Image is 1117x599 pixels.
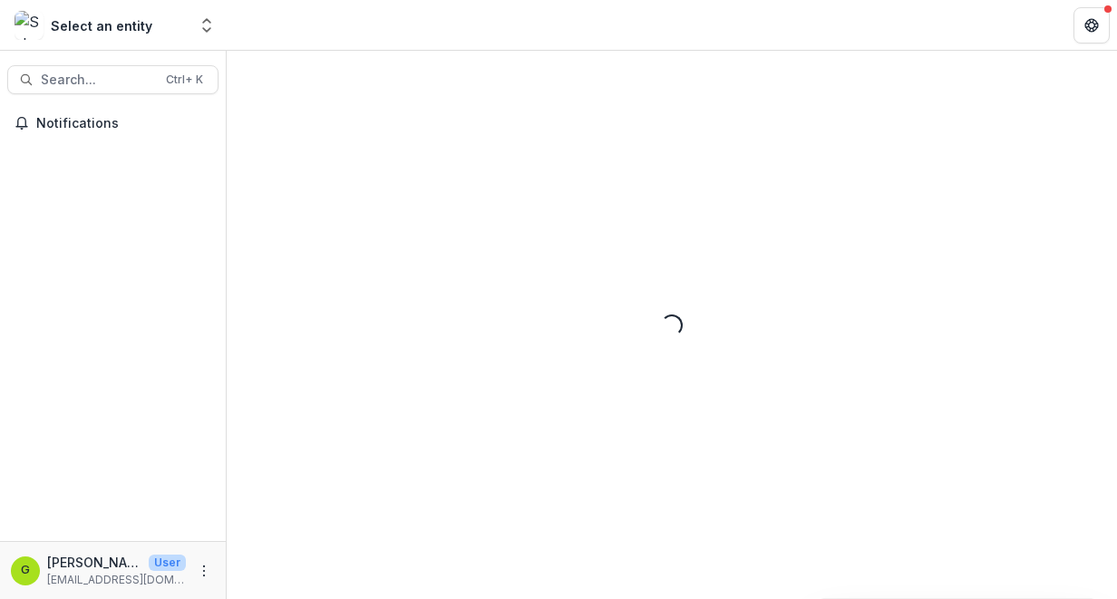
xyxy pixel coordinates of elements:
[193,560,215,582] button: More
[47,553,141,572] p: [PERSON_NAME]
[36,116,211,131] span: Notifications
[149,555,186,571] p: User
[1073,7,1110,43] button: Get Help
[51,16,152,35] div: Select an entity
[21,565,30,576] div: Greta
[41,72,155,88] span: Search...
[162,70,207,90] div: Ctrl + K
[15,11,44,40] img: Select an entity
[7,65,219,94] button: Search...
[194,7,219,43] button: Open entity switcher
[7,109,219,138] button: Notifications
[47,572,186,588] p: [EMAIL_ADDRESS][DOMAIN_NAME]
